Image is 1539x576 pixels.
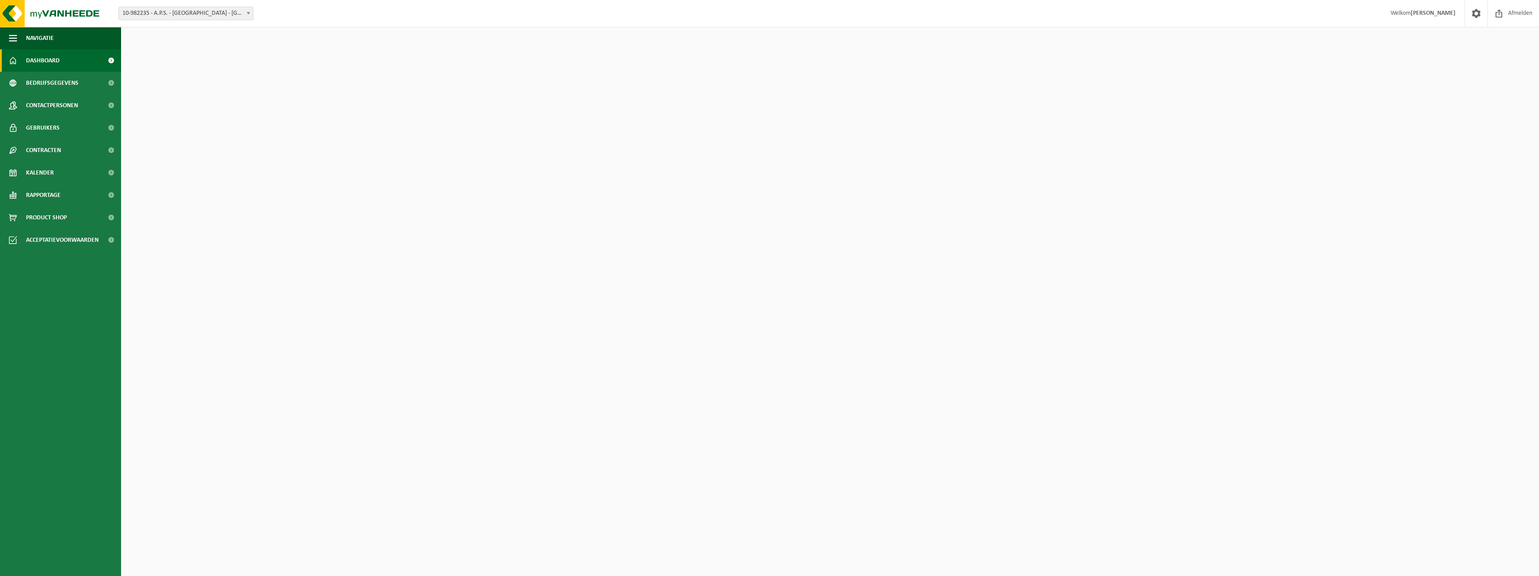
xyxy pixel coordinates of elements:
[26,27,54,49] span: Navigatie
[26,72,78,94] span: Bedrijfsgegevens
[119,7,253,20] span: 10-982235 - A.P.S. - MERELBEKE - MERELBEKE
[26,229,99,251] span: Acceptatievoorwaarden
[118,7,253,20] span: 10-982235 - A.P.S. - MERELBEKE - MERELBEKE
[26,49,60,72] span: Dashboard
[26,94,78,117] span: Contactpersonen
[26,161,54,184] span: Kalender
[26,206,67,229] span: Product Shop
[26,139,61,161] span: Contracten
[26,184,61,206] span: Rapportage
[26,117,60,139] span: Gebruikers
[1411,10,1456,17] strong: [PERSON_NAME]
